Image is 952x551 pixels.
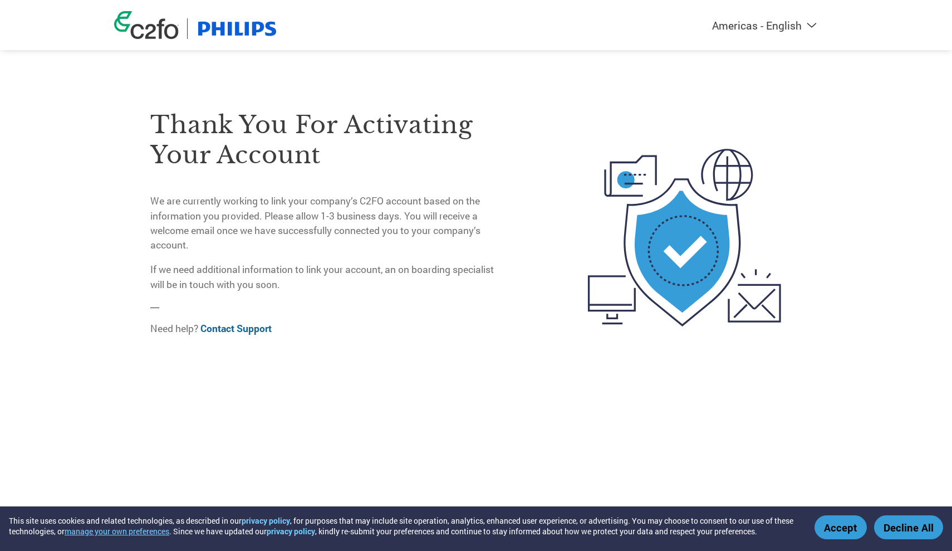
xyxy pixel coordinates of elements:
[114,11,179,39] img: c2fo logo
[814,515,867,539] button: Accept
[65,526,169,537] button: manage your own preferences
[242,515,290,526] a: privacy policy
[200,322,272,335] a: Contact Support
[267,526,315,537] a: privacy policy
[150,262,502,292] p: If we need additional information to link your account, an on boarding specialist will be in touc...
[874,515,943,539] button: Decline All
[150,110,502,170] h3: Thank you for activating your account
[150,321,502,336] p: Need help?
[567,86,802,389] img: activated
[150,86,502,346] div: —
[9,515,798,537] div: This site uses cookies and related technologies, as described in our , for purposes that may incl...
[196,18,278,39] img: Philips
[150,194,502,253] p: We are currently working to link your company’s C2FO account based on the information you provide...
